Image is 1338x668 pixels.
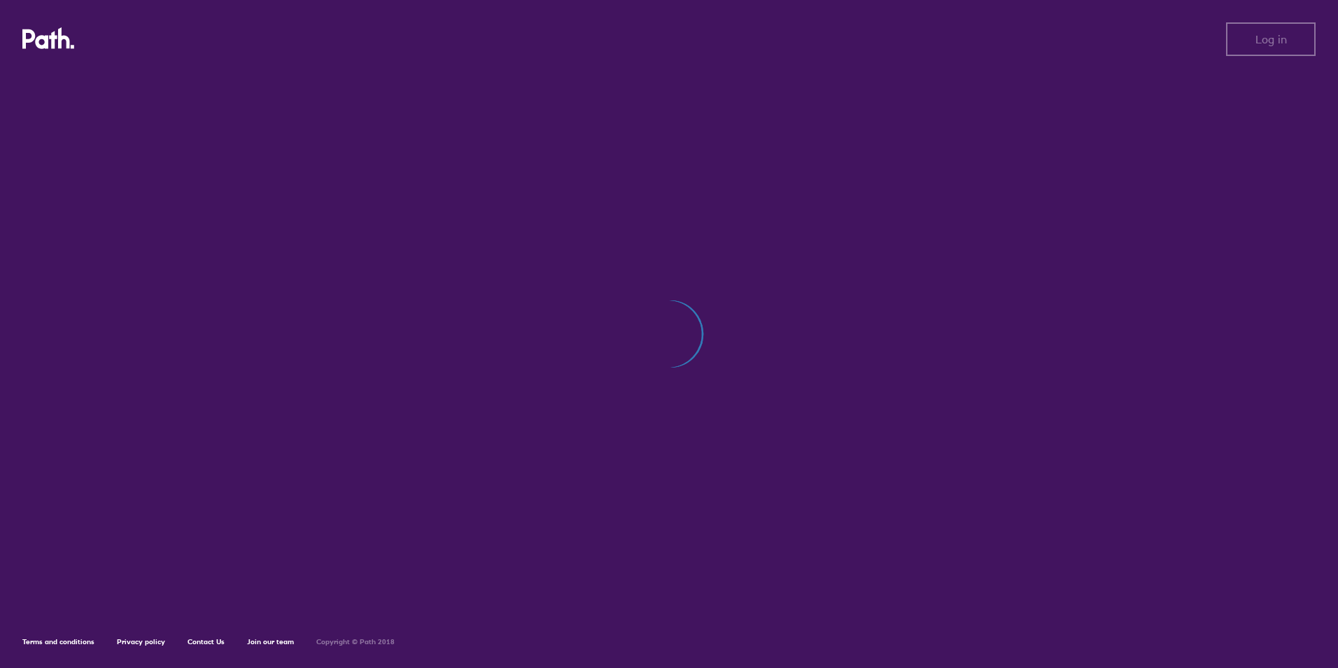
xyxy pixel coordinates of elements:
[22,637,94,646] a: Terms and conditions
[247,637,294,646] a: Join our team
[1255,33,1287,46] span: Log in
[1226,22,1316,56] button: Log in
[188,637,225,646] a: Contact Us
[316,638,395,646] h6: Copyright © Path 2018
[117,637,165,646] a: Privacy policy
